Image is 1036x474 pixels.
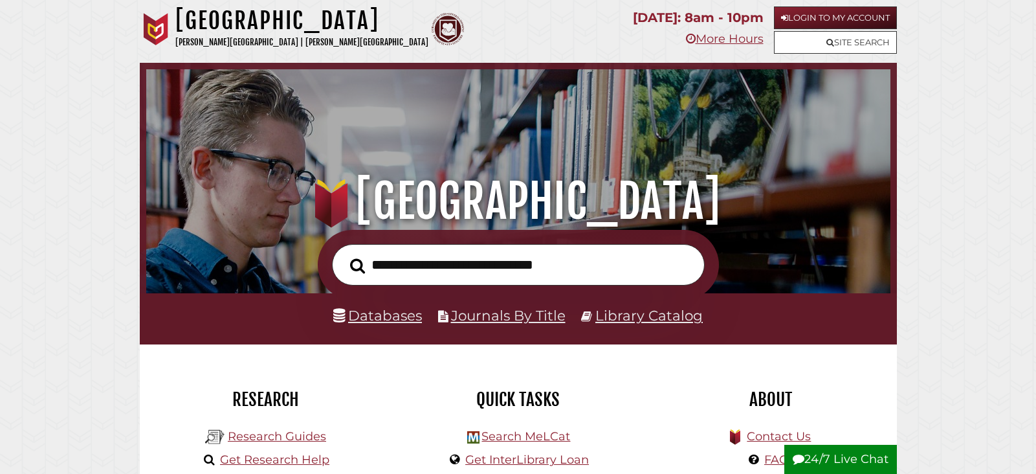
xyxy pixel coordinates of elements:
[402,389,635,411] h2: Quick Tasks
[465,453,589,467] a: Get InterLibrary Loan
[774,31,897,54] a: Site Search
[595,307,703,324] a: Library Catalog
[350,258,365,274] i: Search
[747,429,811,444] a: Contact Us
[175,35,428,50] p: [PERSON_NAME][GEOGRAPHIC_DATA] | [PERSON_NAME][GEOGRAPHIC_DATA]
[228,429,326,444] a: Research Guides
[205,427,225,447] img: Hekman Library Logo
[654,389,887,411] h2: About
[220,453,329,467] a: Get Research Help
[149,389,382,411] h2: Research
[633,6,764,29] p: [DATE]: 8am - 10pm
[467,431,479,444] img: Hekman Library Logo
[333,307,422,324] a: Databases
[774,6,897,29] a: Login to My Account
[432,13,464,45] img: Calvin Theological Seminary
[686,32,764,46] a: More Hours
[481,429,570,444] a: Search MeLCat
[344,254,371,278] button: Search
[451,307,566,324] a: Journals By Title
[162,173,875,230] h1: [GEOGRAPHIC_DATA]
[140,13,172,45] img: Calvin University
[764,453,795,467] a: FAQs
[175,6,428,35] h1: [GEOGRAPHIC_DATA]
